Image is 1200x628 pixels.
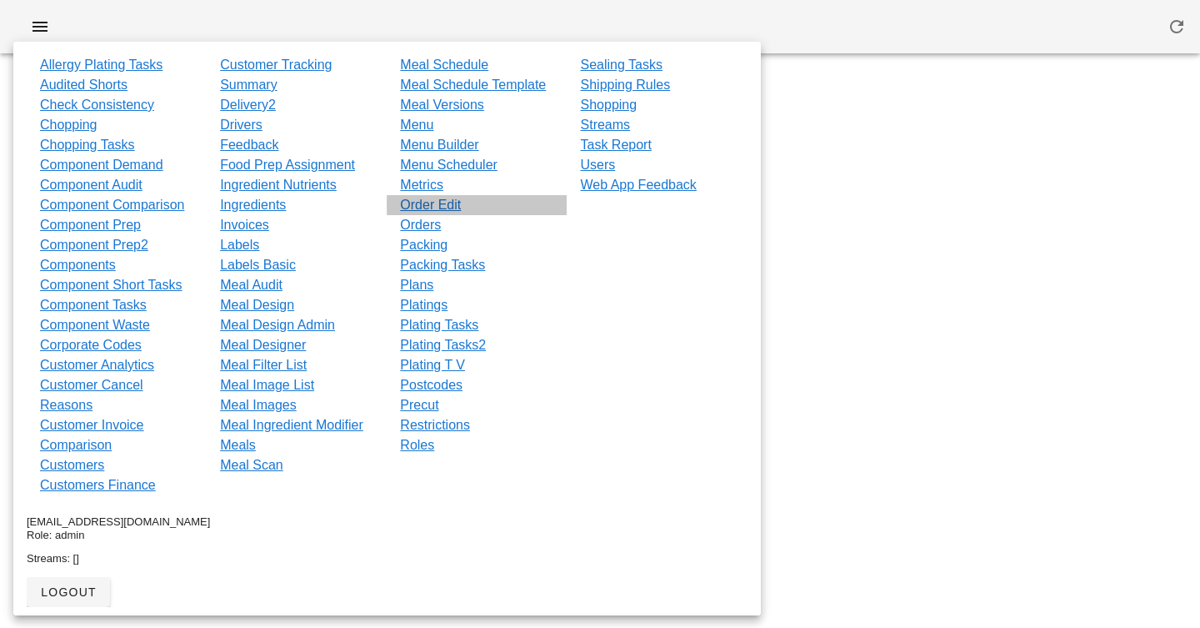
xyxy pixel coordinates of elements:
a: Customer Tracking Summary [220,55,373,95]
a: Component Short Tasks [40,275,182,295]
a: Precut [400,395,438,415]
a: Drivers [220,115,262,135]
a: Meal Schedule [400,55,488,75]
a: Component Prep2 [40,235,148,255]
a: Sealing Tasks [581,55,662,75]
a: Customers Finance [40,475,156,495]
a: Meal Designer [220,335,306,355]
a: Component Prep [40,215,141,235]
a: Meal Schedule Template [400,75,546,95]
a: Roles [400,435,434,455]
a: Meal Images [220,395,297,415]
a: Invoices [220,215,269,235]
a: Labels [220,235,259,255]
a: Plating Tasks2 [400,335,486,355]
a: Component Audit [40,175,142,195]
a: Audited Shorts [40,75,127,95]
a: Restrictions [400,415,470,435]
button: logout [27,577,110,607]
a: Users [581,155,616,175]
a: Meal Versions [400,95,484,115]
a: Customer Invoice Comparison [40,415,193,455]
a: Food Prep Assignment [220,155,355,175]
a: Customers [40,455,104,475]
a: Components [40,255,116,275]
a: Customer Analytics [40,355,154,375]
a: Menu Builder [400,135,478,155]
a: Allergy Plating Tasks [40,55,162,75]
a: Labels Basic [220,255,296,275]
a: Component Demand [40,155,163,175]
a: Plating T V [400,355,465,375]
a: Chopping [40,115,97,135]
a: Shopping [581,95,637,115]
a: Meal Filter List [220,355,307,375]
a: Menu [400,115,433,135]
a: Orders [400,215,441,235]
a: Platings [400,295,447,315]
a: Task Report [581,135,652,155]
a: Meals [220,435,256,455]
a: Metrics [400,175,443,195]
a: Corporate Codes [40,335,142,355]
a: Streams [581,115,631,135]
a: Plans [400,275,433,295]
a: Packing Tasks [400,255,485,275]
a: Packing [400,235,447,255]
a: Postcodes [400,375,462,395]
a: Component Waste [40,315,150,335]
a: Customer Cancel Reasons [40,375,193,415]
a: Meal Design [220,295,294,315]
a: Meal Image List [220,375,314,395]
a: Meal Design Admin [220,315,335,335]
a: Menu Scheduler [400,155,497,175]
a: Meal Scan [220,455,283,475]
a: Delivery2 [220,95,276,115]
a: Meal Audit [220,275,282,295]
a: Ingredients [220,195,286,215]
span: logout [40,585,97,599]
a: Chopping Tasks [40,135,135,155]
a: Web App Feedback [581,175,697,195]
a: Meal Ingredient Modifier [220,415,363,435]
a: Component Comparison [40,195,184,215]
a: Shipping Rules [581,75,671,95]
a: Order Edit [400,195,461,215]
div: Streams: [] [27,552,747,565]
div: Role: admin [27,529,747,542]
a: Feedback [220,135,278,155]
div: [EMAIL_ADDRESS][DOMAIN_NAME] [27,515,747,529]
a: Check Consistency [40,95,154,115]
a: Plating Tasks [400,315,478,335]
a: Component Tasks [40,295,147,315]
a: Ingredient Nutrients [220,175,337,195]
